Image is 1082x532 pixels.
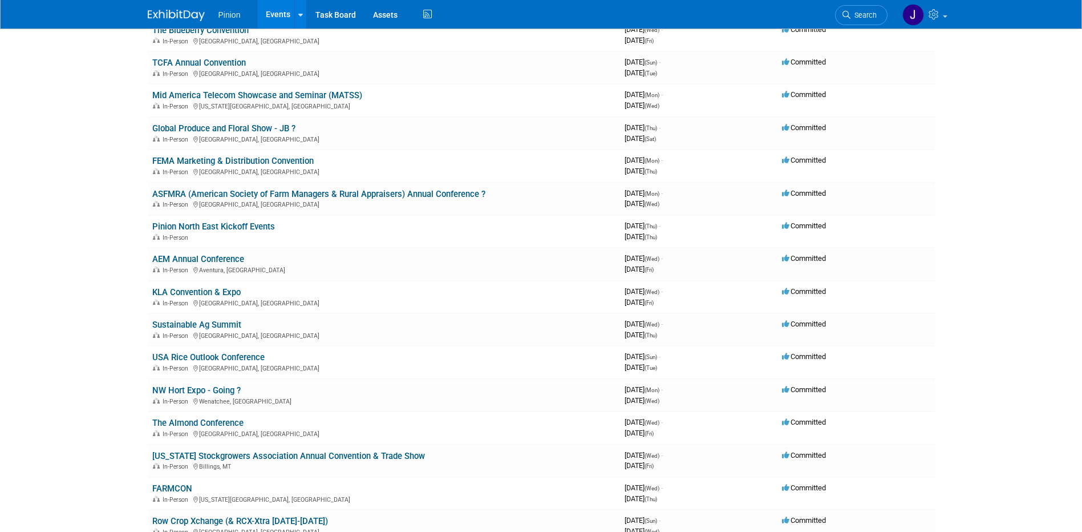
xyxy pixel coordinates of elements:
[625,36,654,45] span: [DATE]
[645,234,657,240] span: (Thu)
[625,396,659,405] span: [DATE]
[152,68,615,78] div: [GEOGRAPHIC_DATA], [GEOGRAPHIC_DATA]
[152,451,425,461] a: [US_STATE] Stockgrowers Association Annual Convention & Trade Show
[152,36,615,45] div: [GEOGRAPHIC_DATA], [GEOGRAPHIC_DATA]
[835,5,888,25] a: Search
[152,483,192,494] a: FARMCON
[645,300,654,306] span: (Fri)
[152,101,615,110] div: [US_STATE][GEOGRAPHIC_DATA], [GEOGRAPHIC_DATA]
[152,516,328,526] a: Row Crop Xchange (& RCX-Xtra [DATE]-[DATE])
[782,254,826,263] span: Committed
[645,365,657,371] span: (Tue)
[625,287,663,296] span: [DATE]
[645,518,657,524] span: (Sun)
[625,483,663,492] span: [DATE]
[782,287,826,296] span: Committed
[625,320,663,328] span: [DATE]
[152,199,615,208] div: [GEOGRAPHIC_DATA], [GEOGRAPHIC_DATA]
[645,201,659,207] span: (Wed)
[782,221,826,230] span: Committed
[152,461,615,470] div: Billings, MT
[782,123,826,132] span: Committed
[661,451,663,460] span: -
[152,123,295,134] a: Global Produce and Floral Show - JB ?
[163,168,192,176] span: In-Person
[625,461,654,470] span: [DATE]
[152,156,314,166] a: FEMA Marketing & Distribution Convention
[625,189,663,198] span: [DATE]
[661,287,663,296] span: -
[163,430,192,438] span: In-Person
[782,320,826,328] span: Committed
[153,332,160,338] img: In-Person Event
[153,234,160,240] img: In-Person Event
[163,70,192,78] span: In-Person
[645,70,657,76] span: (Tue)
[625,254,663,263] span: [DATE]
[152,429,615,438] div: [GEOGRAPHIC_DATA], [GEOGRAPHIC_DATA]
[153,70,160,76] img: In-Person Event
[625,167,657,175] span: [DATE]
[152,320,241,330] a: Sustainable Ag Summit
[152,254,244,264] a: AEM Annual Conference
[152,25,249,35] a: The Blueberry Convention
[625,221,660,230] span: [DATE]
[782,25,826,34] span: Committed
[659,58,660,66] span: -
[661,418,663,426] span: -
[661,156,663,164] span: -
[902,4,924,26] img: Jennifer Plumisto
[153,267,160,272] img: In-Person Event
[645,463,654,469] span: (Fri)
[625,25,663,34] span: [DATE]
[163,463,192,470] span: In-Person
[153,168,160,174] img: In-Person Event
[163,234,192,241] span: In-Person
[153,103,160,108] img: In-Person Event
[163,267,192,274] span: In-Person
[645,38,654,44] span: (Fri)
[153,300,160,305] img: In-Person Event
[645,289,659,295] span: (Wed)
[645,485,659,491] span: (Wed)
[645,267,654,273] span: (Fri)
[645,223,657,229] span: (Thu)
[163,300,192,307] span: In-Person
[782,58,826,66] span: Committed
[659,352,660,361] span: -
[645,136,656,142] span: (Sat)
[625,298,654,307] span: [DATE]
[661,90,663,99] span: -
[152,265,615,274] div: Aventura, [GEOGRAPHIC_DATA]
[645,420,659,426] span: (Wed)
[782,483,826,492] span: Committed
[645,453,659,459] span: (Wed)
[645,354,657,360] span: (Sun)
[152,298,615,307] div: [GEOGRAPHIC_DATA], [GEOGRAPHIC_DATA]
[625,156,663,164] span: [DATE]
[148,10,205,21] img: ExhibitDay
[659,221,660,230] span: -
[152,418,244,428] a: The Almond Conference
[152,385,241,396] a: NW Hort Expo - Going ?
[645,92,659,98] span: (Mon)
[153,136,160,142] img: In-Person Event
[645,430,654,437] span: (Fri)
[163,103,192,110] span: In-Person
[645,168,657,175] span: (Thu)
[645,27,659,33] span: (Wed)
[625,58,660,66] span: [DATE]
[661,25,663,34] span: -
[850,11,877,19] span: Search
[661,483,663,492] span: -
[153,38,160,43] img: In-Person Event
[163,38,192,45] span: In-Person
[645,191,659,197] span: (Mon)
[782,385,826,394] span: Committed
[163,398,192,405] span: In-Person
[782,451,826,460] span: Committed
[661,189,663,198] span: -
[163,365,192,372] span: In-Person
[625,90,663,99] span: [DATE]
[625,451,663,460] span: [DATE]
